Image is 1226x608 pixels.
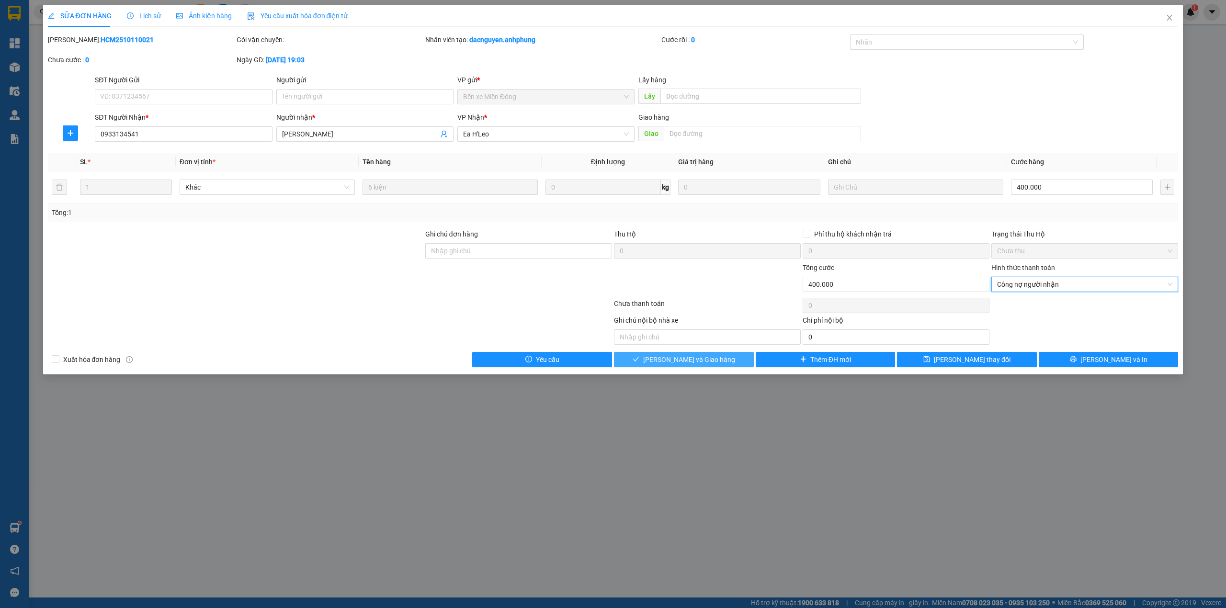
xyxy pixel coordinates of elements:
[756,352,896,367] button: plusThêm ĐH mới
[803,315,989,329] div: Chi phí nội bộ
[934,354,1010,365] span: [PERSON_NAME] thay đổi
[48,12,55,19] span: edit
[80,158,88,166] span: SL
[276,112,454,123] div: Người nhận
[638,113,669,121] span: Giao hàng
[52,180,67,195] button: delete
[810,229,896,239] span: Phí thu hộ khách nhận trả
[176,12,183,19] span: picture
[678,180,820,195] input: 0
[525,356,532,363] span: exclamation-circle
[457,113,484,121] span: VP Nhận
[1011,158,1044,166] span: Cước hàng
[1039,352,1179,367] button: printer[PERSON_NAME] và In
[678,158,714,166] span: Giá trị hàng
[997,277,1172,292] span: Công nợ người nhận
[614,329,801,345] input: Nhập ghi chú
[661,180,670,195] span: kg
[691,36,695,44] b: 0
[59,354,125,365] span: Xuất hóa đơn hàng
[463,90,629,104] span: Bến xe Miền Đông
[247,12,348,20] span: Yêu cầu xuất hóa đơn điện tử
[803,264,834,271] span: Tổng cước
[923,356,930,363] span: save
[643,354,735,365] span: [PERSON_NAME] và Giao hàng
[997,244,1172,258] span: Chưa thu
[614,315,801,329] div: Ghi chú nội bộ nhà xe
[1070,356,1077,363] span: printer
[48,34,235,45] div: [PERSON_NAME]:
[536,354,559,365] span: Yêu cầu
[457,75,635,85] div: VP gửi
[638,126,664,141] span: Giao
[48,12,112,20] span: SỬA ĐƠN HÀNG
[1080,354,1147,365] span: [PERSON_NAME] và In
[85,56,89,64] b: 0
[991,229,1178,239] div: Trạng thái Thu Hộ
[425,243,612,259] input: Ghi chú đơn hàng
[810,354,851,365] span: Thêm ĐH mới
[1156,5,1183,32] button: Close
[126,356,133,363] span: info-circle
[828,180,1003,195] input: Ghi Chú
[185,180,349,194] span: Khác
[824,153,1007,171] th: Ghi chú
[463,127,629,141] span: Ea H'Leo
[591,158,625,166] span: Định lượng
[95,75,272,85] div: SĐT Người Gửi
[425,34,659,45] div: Nhân viên tạo:
[664,126,861,141] input: Dọc đường
[127,12,161,20] span: Lịch sử
[63,125,78,141] button: plus
[48,55,235,65] div: Chưa cước :
[661,34,848,45] div: Cước rồi :
[363,158,391,166] span: Tên hàng
[472,352,612,367] button: exclamation-circleYêu cầu
[266,56,305,64] b: [DATE] 19:03
[614,230,636,238] span: Thu Hộ
[991,264,1055,271] label: Hình thức thanh toán
[614,352,754,367] button: check[PERSON_NAME] và Giao hàng
[52,207,473,218] div: Tổng: 1
[613,298,802,315] div: Chưa thanh toán
[469,36,535,44] b: dacnguyen.anhphung
[237,34,423,45] div: Gói vận chuyển:
[1160,180,1174,195] button: plus
[440,130,448,138] span: user-add
[425,230,478,238] label: Ghi chú đơn hàng
[95,112,272,123] div: SĐT Người Nhận
[247,12,255,20] img: icon
[660,89,861,104] input: Dọc đường
[63,129,78,137] span: plus
[176,12,232,20] span: Ảnh kiện hàng
[101,36,154,44] b: HCM2510110021
[363,180,538,195] input: VD: Bàn, Ghế
[180,158,216,166] span: Đơn vị tính
[897,352,1037,367] button: save[PERSON_NAME] thay đổi
[638,76,666,84] span: Lấy hàng
[1166,14,1173,22] span: close
[237,55,423,65] div: Ngày GD:
[633,356,639,363] span: check
[127,12,134,19] span: clock-circle
[276,75,454,85] div: Người gửi
[800,356,806,363] span: plus
[638,89,660,104] span: Lấy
